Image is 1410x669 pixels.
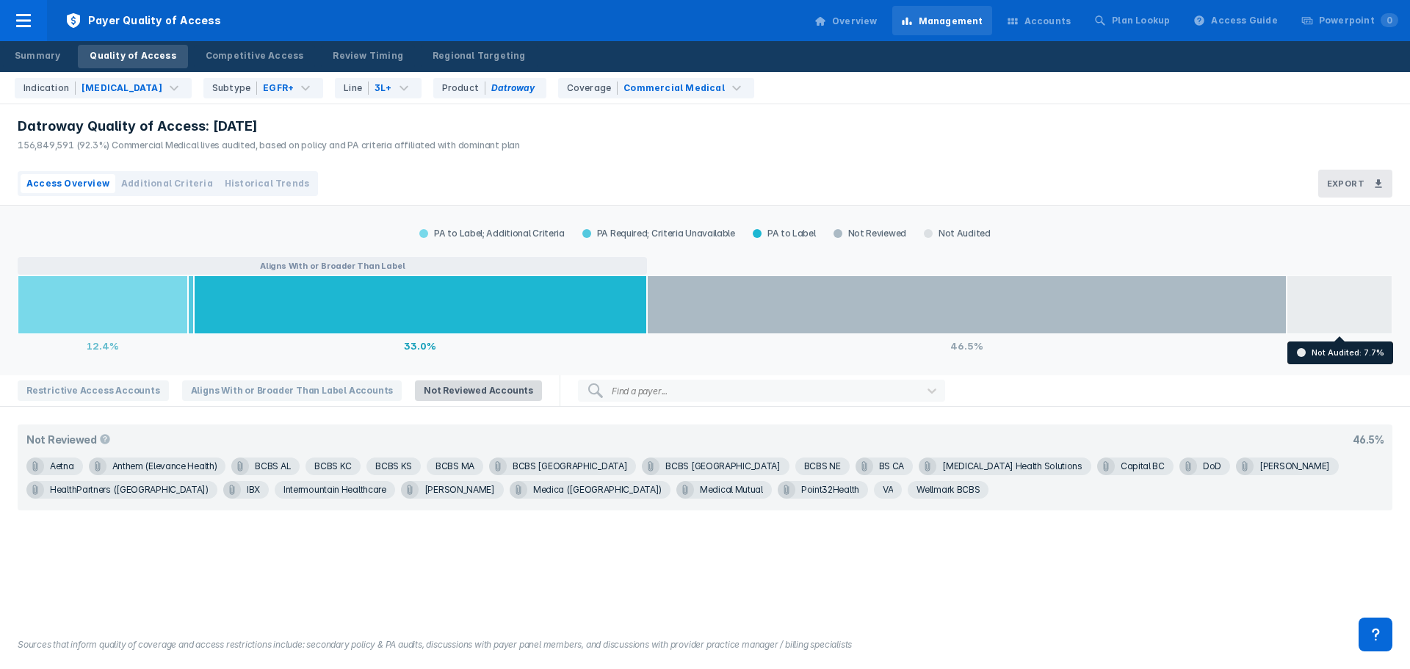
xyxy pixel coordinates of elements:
div: Review Timing [333,49,403,62]
div: BS CA [879,458,905,475]
div: Wellmark BCBS [916,481,980,499]
div: PA to Label; Additional Criteria [411,228,573,239]
div: [PERSON_NAME] [1259,458,1330,475]
div: Competitive Access [206,49,304,62]
a: Quality of Access [78,45,187,68]
a: Management [892,6,992,35]
div: Medica ([GEOGRAPHIC_DATA]) [533,481,662,499]
div: 156,849,591 (92.3%) Commercial Medical lives audited, based on policy and PA criteria affiliated ... [18,139,520,152]
a: Overview [806,6,886,35]
span: Additional Criteria [121,177,213,190]
div: Anthem (Elevance Health) [112,458,217,475]
div: 12.4% [18,334,188,358]
button: Export [1318,170,1392,198]
div: [MEDICAL_DATA] [82,82,162,95]
div: Subtype [212,82,257,95]
div: Intermountain Healthcare [283,481,386,499]
div: [MEDICAL_DATA] Health Solutions [942,458,1082,475]
div: Capital BC [1121,458,1165,475]
div: 46.5% [647,334,1286,358]
div: Powerpoint [1319,14,1398,27]
div: EGFR+ [263,82,294,95]
div: Overview [832,15,878,28]
a: Competitive Access [194,45,316,68]
div: BCBS KC [314,458,352,475]
span: Aligns With or Broader Than Label Accounts [182,380,402,401]
span: Historical Trends [225,177,309,190]
div: Datroway is the only option [433,78,546,98]
div: Regional Targeting [433,49,526,62]
div: Quality of Access [90,49,176,62]
div: 46.5% [1353,433,1384,446]
span: Not Reviewed Accounts [415,380,542,401]
div: DoD [1203,458,1221,475]
a: Accounts [998,6,1080,35]
span: Access Overview [26,177,109,190]
a: Review Timing [321,45,415,68]
div: PA to Label [744,228,825,239]
div: BCBS AL [255,458,291,475]
div: BCBS KS [375,458,412,475]
div: IBX [247,481,260,499]
div: Line [344,82,369,95]
span: Datroway Quality of Access: [DATE] [18,117,258,135]
div: Find a payer... [612,386,668,397]
div: Commercial Medical [623,82,725,95]
div: BCBS [GEOGRAPHIC_DATA] [665,458,780,475]
div: BCBS NE [804,458,841,475]
span: 0 [1381,13,1398,27]
div: 7.7% [1287,334,1392,358]
div: Not Reviewed [26,433,114,446]
div: PA Required; Criteria Unavailable [574,228,744,239]
div: Summary [15,49,60,62]
div: BCBS MA [435,458,474,475]
button: Additional Criteria [115,174,219,193]
div: Contact Support [1359,618,1392,651]
div: Aetna [50,458,74,475]
div: [PERSON_NAME] [424,481,495,499]
div: Not Reviewed [825,228,915,239]
button: Historical Trends [219,174,315,193]
span: Restrictive Access Accounts [18,380,169,401]
div: HealthPartners ([GEOGRAPHIC_DATA]) [50,481,209,499]
div: Management [919,15,983,28]
div: Accounts [1024,15,1071,28]
a: Regional Targeting [421,45,538,68]
button: Access Overview [21,174,115,193]
div: 33.0% [194,334,648,358]
a: Summary [3,45,72,68]
div: Coverage [567,82,618,95]
div: Medical Mutual [700,481,763,499]
div: 3L+ [375,82,392,95]
div: Point32Health [801,481,859,499]
div: Indication [23,82,76,95]
h3: Export [1327,178,1364,189]
div: Access Guide [1211,14,1277,27]
figcaption: Sources that inform quality of coverage and access restrictions include: secondary policy & PA au... [18,638,1392,651]
button: Aligns With or Broader Than Label [18,257,647,275]
div: Not Audited [915,228,999,239]
div: Plan Lookup [1112,14,1170,27]
div: BCBS [GEOGRAPHIC_DATA] [513,458,627,475]
div: VA [883,481,893,499]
